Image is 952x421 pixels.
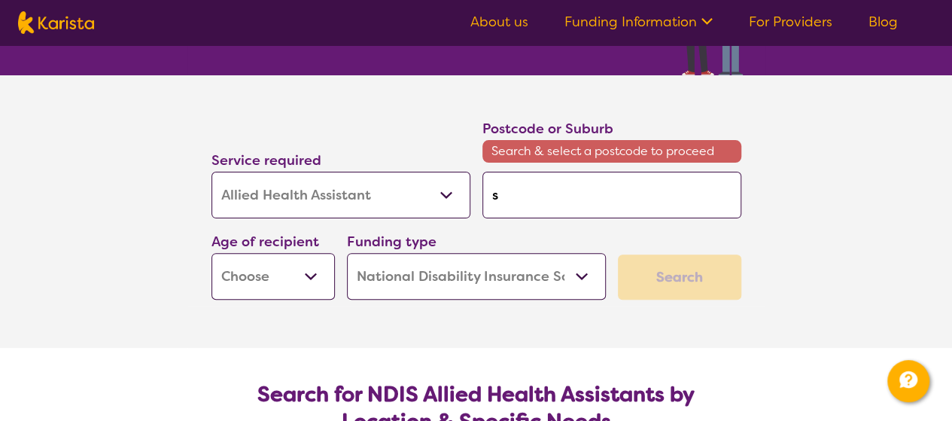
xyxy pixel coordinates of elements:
[868,13,898,31] a: Blog
[470,13,528,31] a: About us
[482,140,741,163] span: Search & select a postcode to proceed
[211,151,321,169] label: Service required
[211,233,319,251] label: Age of recipient
[564,13,713,31] a: Funding Information
[887,360,929,402] button: Channel Menu
[18,11,94,34] img: Karista logo
[749,13,832,31] a: For Providers
[482,120,613,138] label: Postcode or Suburb
[482,172,741,218] input: Type
[347,233,436,251] label: Funding type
